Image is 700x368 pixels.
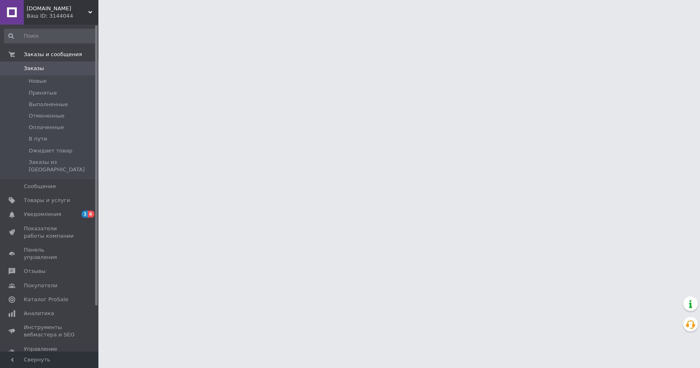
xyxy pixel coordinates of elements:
[24,211,61,218] span: Уведомления
[24,246,76,261] span: Панель управления
[24,183,56,190] span: Сообщения
[24,282,57,289] span: Покупатели
[29,112,64,120] span: Отмененные
[88,211,94,218] span: 6
[24,197,70,204] span: Товары и услуги
[24,310,54,317] span: Аналитика
[24,225,76,240] span: Показатели работы компании
[24,324,76,338] span: Инструменты вебмастера и SEO
[27,12,98,20] div: Ваш ID: 3144044
[29,89,57,97] span: Принятые
[24,296,68,303] span: Каталог ProSale
[82,211,88,218] span: 1
[29,77,47,85] span: Новые
[24,51,82,58] span: Заказы и сообщения
[29,147,72,154] span: Ожидает товар
[4,29,97,43] input: Поиск
[29,135,47,143] span: В пути
[24,65,44,72] span: Заказы
[24,268,46,275] span: Отзывы
[29,159,96,173] span: Заказы из [GEOGRAPHIC_DATA]
[29,124,64,131] span: Оплаченные
[27,5,88,12] span: AIDA-PARTS.DP.UA
[24,345,76,360] span: Управление сайтом
[29,101,68,108] span: Выполненные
